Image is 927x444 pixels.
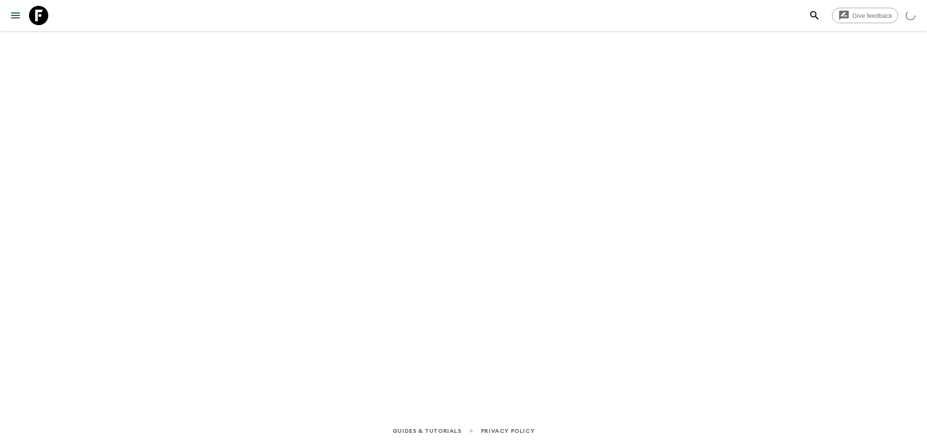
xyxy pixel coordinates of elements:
[847,12,898,19] span: Give feedback
[832,8,898,23] a: Give feedback
[393,426,462,436] a: Guides & Tutorials
[6,6,25,25] button: menu
[481,426,534,436] a: Privacy Policy
[805,6,824,25] button: search adventures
